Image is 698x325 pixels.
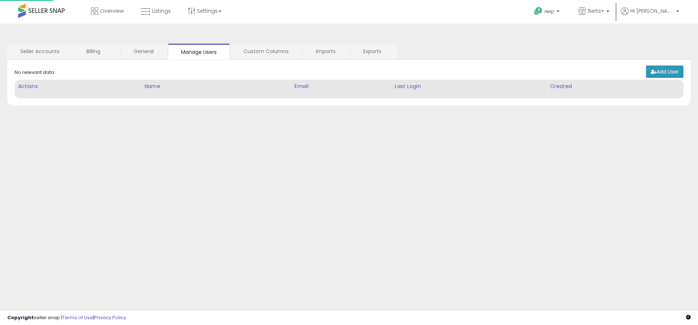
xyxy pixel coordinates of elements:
[630,7,674,15] span: Hi [PERSON_NAME]
[94,314,126,321] a: Privacy Policy
[15,69,54,76] div: No relevant data
[230,44,302,59] a: Custom Columns
[550,83,680,90] div: Created
[7,44,73,59] a: Seller Accounts
[588,7,604,15] span: Berts+
[144,83,288,90] div: Name
[395,83,543,90] div: Last Login
[121,44,167,59] a: General
[350,44,397,59] a: Exports
[62,314,93,321] a: Terms of Use
[152,7,171,15] span: Listings
[168,44,230,60] a: Manage Users
[534,7,543,16] i: Get Help
[646,66,683,78] a: Add User
[100,7,124,15] span: Overview
[7,314,34,321] strong: Copyright
[621,7,679,24] a: Hi [PERSON_NAME]
[18,83,138,90] div: Actions
[528,1,567,24] a: Help
[545,8,554,15] span: Help
[294,83,389,90] div: Email
[73,44,120,59] a: Billing
[7,314,126,321] div: seller snap | |
[303,44,349,59] a: Imports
